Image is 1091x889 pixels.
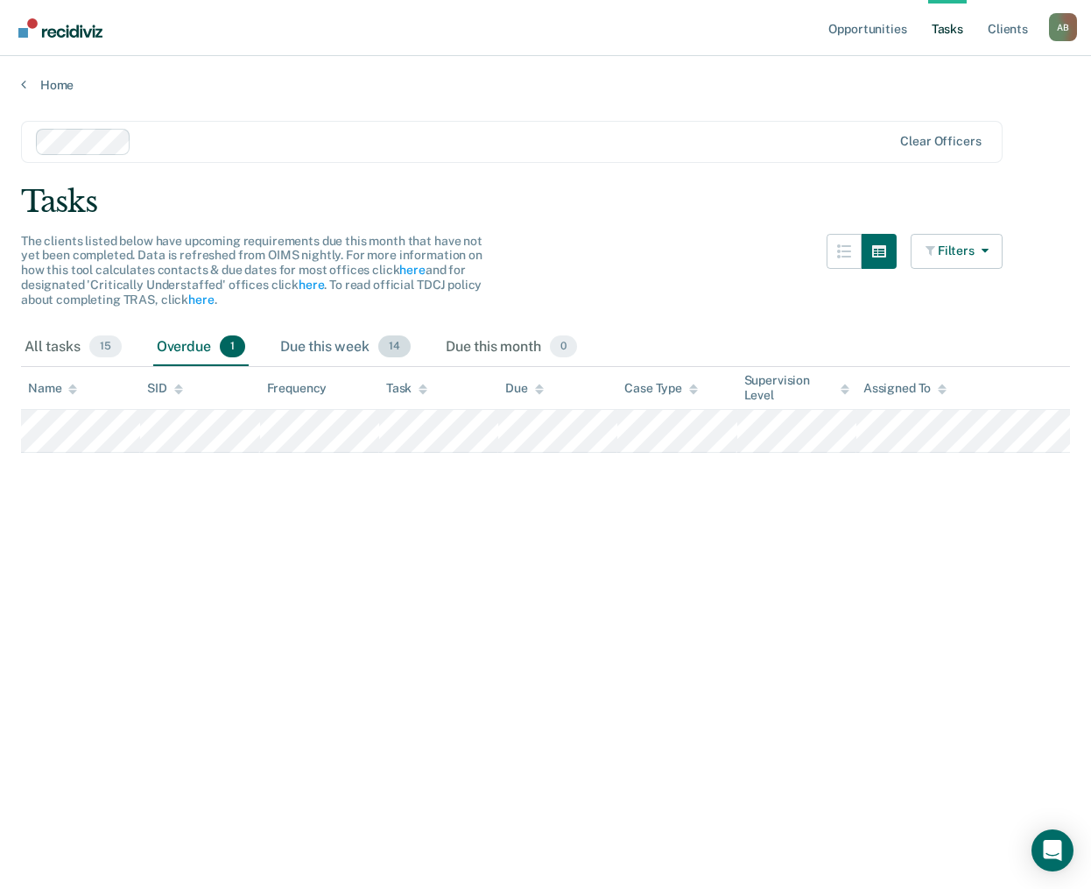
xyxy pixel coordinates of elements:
[900,134,981,149] div: Clear officers
[744,373,849,403] div: Supervision Level
[21,234,482,307] span: The clients listed below have upcoming requirements due this month that have not yet been complet...
[153,328,249,367] div: Overdue1
[1031,829,1073,871] div: Open Intercom Messenger
[299,278,324,292] a: here
[21,184,1070,220] div: Tasks
[147,381,183,396] div: SID
[399,263,425,277] a: here
[267,381,327,396] div: Frequency
[220,335,245,358] span: 1
[624,381,698,396] div: Case Type
[28,381,77,396] div: Name
[505,381,544,396] div: Due
[1049,13,1077,41] div: A B
[1049,13,1077,41] button: Profile dropdown button
[18,18,102,38] img: Recidiviz
[442,328,581,367] div: Due this month0
[21,328,125,367] div: All tasks15
[378,335,411,358] span: 14
[21,77,1070,93] a: Home
[863,381,947,396] div: Assigned To
[911,234,1003,269] button: Filters
[188,293,214,307] a: here
[386,381,427,396] div: Task
[550,335,577,358] span: 0
[89,335,122,358] span: 15
[277,328,414,367] div: Due this week14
